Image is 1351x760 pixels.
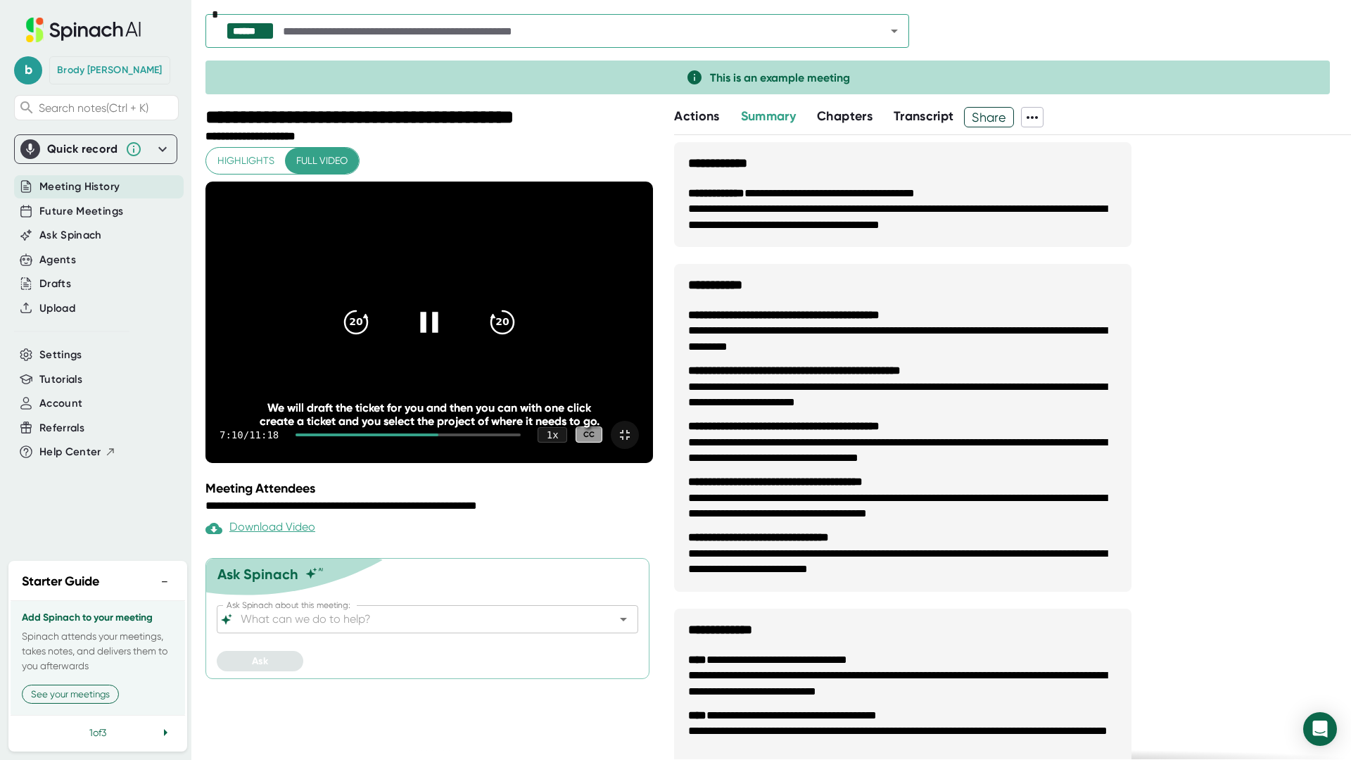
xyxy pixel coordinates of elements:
button: Help Center [39,444,116,460]
span: b [14,56,42,84]
p: Spinach attends your meetings, takes notes, and delivers them to you afterwards [22,629,174,673]
span: Chapters [817,108,873,124]
button: Referrals [39,420,84,436]
div: Download Video [205,520,315,537]
span: Highlights [217,152,274,170]
span: Search notes (Ctrl + K) [39,101,148,115]
button: Agents [39,252,76,268]
button: Future Meetings [39,203,123,220]
div: Ask Spinach [217,566,298,583]
div: Brody Baxter [57,64,163,77]
button: See your meetings [22,685,119,704]
span: 1 of 3 [89,727,106,738]
button: Open [884,21,904,41]
button: Summary [741,107,796,126]
span: Help Center [39,444,101,460]
button: Open [614,609,633,629]
span: Share [965,105,1013,129]
button: Tutorials [39,372,82,388]
button: − [156,571,174,592]
button: Chapters [817,107,873,126]
span: Summary [741,108,796,124]
div: Quick record [20,135,171,163]
button: Highlights [206,148,286,174]
button: Account [39,395,82,412]
h2: Starter Guide [22,572,99,591]
div: Quick record [47,142,118,156]
button: Actions [674,107,719,126]
button: Full video [285,148,359,174]
button: Upload [39,300,75,317]
button: Ask Spinach [39,227,102,243]
h3: Add Spinach to your meeting [22,612,174,623]
button: Settings [39,347,82,363]
input: What can we do to help? [238,609,592,629]
div: Meeting Attendees [205,481,657,496]
button: Meeting History [39,179,120,195]
span: Actions [674,108,719,124]
button: Drafts [39,276,71,292]
div: CC [576,426,602,443]
div: 7:10 / 11:18 [220,429,279,441]
span: This is an example meeting [710,71,850,84]
div: 1 x [538,427,567,443]
span: Ask [252,655,268,667]
button: Share [964,107,1014,127]
div: We will draft the ticket for you and then you can with one click create a ticket and you select t... [250,401,609,428]
div: Open Intercom Messenger [1303,712,1337,746]
span: Transcript [894,108,954,124]
span: Full video [296,152,348,170]
button: Ask [217,651,303,671]
button: Transcript [894,107,954,126]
